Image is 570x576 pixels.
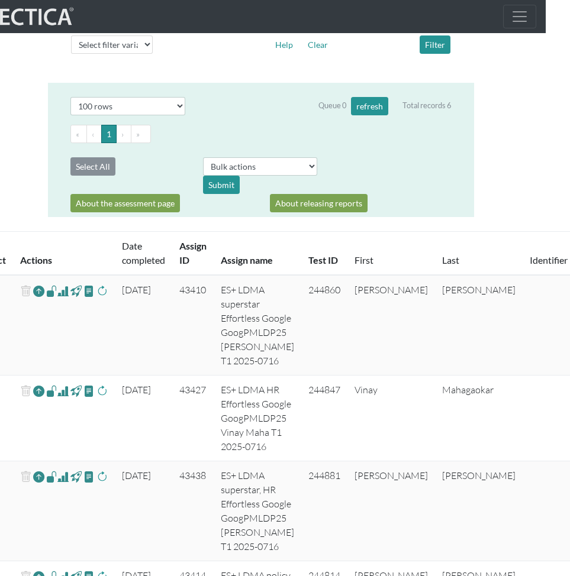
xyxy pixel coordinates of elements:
td: 244860 [301,275,347,376]
span: view [70,470,82,483]
button: Toggle navigation [503,5,536,28]
a: Identifier [530,254,568,266]
td: [PERSON_NAME] [435,461,523,561]
span: rescore [96,284,108,298]
span: view [83,384,95,397]
a: About releasing reports [270,194,368,212]
a: Help [270,38,298,49]
span: Analyst score [57,384,69,398]
th: Actions [13,232,115,276]
td: [DATE] [115,376,172,461]
span: view [83,284,95,297]
a: Reopen [33,383,44,400]
td: ES+ LDMA superstar, HR Effortless Google GoogPMLDP25 [PERSON_NAME] T1 2025-0716 [214,461,301,561]
th: Assign ID [172,232,214,276]
td: ES+ LDMA superstar Effortless Google GoogPMLDP25 [PERSON_NAME] T1 2025-0716 [214,275,301,376]
span: delete [20,283,31,300]
span: rescore [96,470,108,484]
button: Go to page 1 [101,125,117,143]
span: view [70,284,82,297]
td: [PERSON_NAME] [347,275,435,376]
td: [DATE] [115,461,172,561]
a: Reopen [33,468,44,486]
span: view [83,470,95,483]
td: [PERSON_NAME] [435,275,523,376]
td: 244847 [301,376,347,461]
td: 43410 [172,275,214,376]
button: Select All [70,157,115,176]
td: Mahagaokar [435,376,523,461]
span: delete [20,383,31,400]
td: ES+ LDMA HR Effortless Google GoogPMLDP25 Vinay Maha T1 2025-0716 [214,376,301,461]
span: view [46,284,57,297]
td: [PERSON_NAME] [347,461,435,561]
button: Help [270,35,298,54]
th: Test ID [301,232,347,276]
a: About the assessment page [70,194,180,212]
a: Last [442,254,459,266]
span: Analyst score [57,284,69,298]
span: Analyst score [57,470,69,484]
button: Clear [302,35,333,54]
a: Date completed [122,240,165,266]
span: view [70,384,82,397]
td: 43438 [172,461,214,561]
ul: Pagination [70,125,452,143]
span: view [46,384,57,397]
button: refresh [351,97,388,115]
span: rescore [96,384,108,398]
div: Submit [203,176,240,194]
th: Assign name [214,232,301,276]
span: delete [20,468,31,486]
span: view [46,470,57,483]
td: [DATE] [115,275,172,376]
div: Queue 0 Total records 6 [318,97,451,115]
button: Filter [420,35,450,54]
td: 43427 [172,376,214,461]
td: 244881 [301,461,347,561]
a: Reopen [33,283,44,300]
td: Vinay [347,376,435,461]
a: First [355,254,373,266]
